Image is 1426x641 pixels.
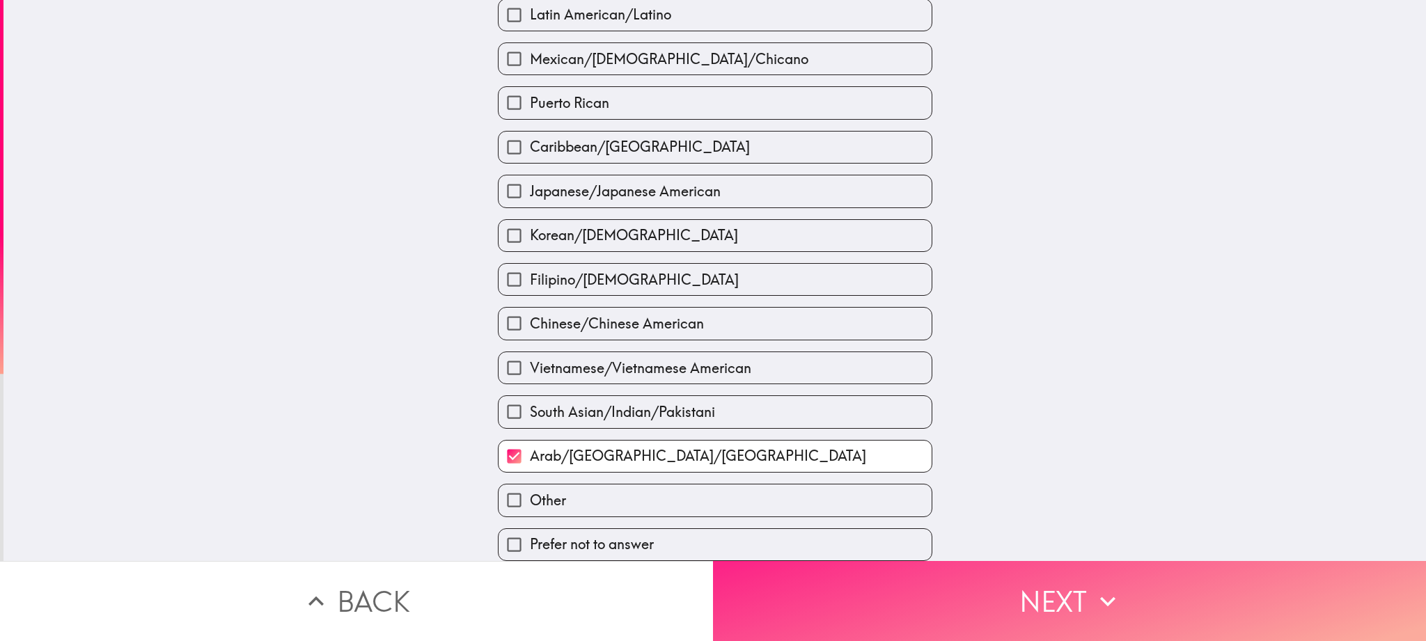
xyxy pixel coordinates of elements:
[499,441,932,472] button: Arab/[GEOGRAPHIC_DATA]/[GEOGRAPHIC_DATA]
[499,132,932,163] button: Caribbean/[GEOGRAPHIC_DATA]
[530,93,609,113] span: Puerto Rican
[530,225,738,245] span: Korean/[DEMOGRAPHIC_DATA]
[499,175,932,207] button: Japanese/Japanese American
[713,561,1426,641] button: Next
[499,352,932,383] button: Vietnamese/Vietnamese American
[530,49,808,69] span: Mexican/[DEMOGRAPHIC_DATA]/Chicano
[530,5,671,24] span: Latin American/Latino
[499,264,932,295] button: Filipino/[DEMOGRAPHIC_DATA]
[530,358,751,378] span: Vietnamese/Vietnamese American
[530,446,866,466] span: Arab/[GEOGRAPHIC_DATA]/[GEOGRAPHIC_DATA]
[499,308,932,339] button: Chinese/Chinese American
[499,220,932,251] button: Korean/[DEMOGRAPHIC_DATA]
[530,491,566,510] span: Other
[499,87,932,118] button: Puerto Rican
[530,314,704,333] span: Chinese/Chinese American
[530,270,739,290] span: Filipino/[DEMOGRAPHIC_DATA]
[499,529,932,560] button: Prefer not to answer
[499,43,932,74] button: Mexican/[DEMOGRAPHIC_DATA]/Chicano
[530,182,721,201] span: Japanese/Japanese American
[530,137,750,157] span: Caribbean/[GEOGRAPHIC_DATA]
[530,535,654,554] span: Prefer not to answer
[530,402,715,422] span: South Asian/Indian/Pakistani
[499,396,932,427] button: South Asian/Indian/Pakistani
[499,484,932,516] button: Other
